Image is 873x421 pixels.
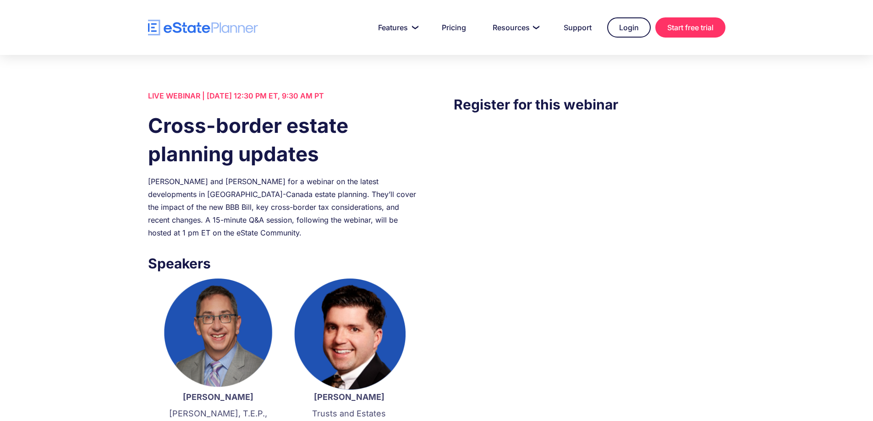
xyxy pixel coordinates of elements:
a: Start free trial [655,17,725,38]
div: LIVE WEBINAR | [DATE] 12:30 PM ET, 9:30 AM PT [148,89,419,102]
div: [PERSON_NAME] and [PERSON_NAME] for a webinar on the latest developments in [GEOGRAPHIC_DATA]-Can... [148,175,419,239]
a: Resources [482,18,548,37]
a: Pricing [431,18,477,37]
a: Login [607,17,651,38]
strong: [PERSON_NAME] [183,392,253,402]
strong: [PERSON_NAME] [314,392,384,402]
a: Support [553,18,603,37]
h3: Register for this webinar [454,94,725,115]
a: home [148,20,258,36]
h1: Cross-border estate planning updates [148,111,419,168]
h3: Speakers [148,253,419,274]
a: Features [367,18,426,37]
p: Trusts and Estates [293,408,406,420]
